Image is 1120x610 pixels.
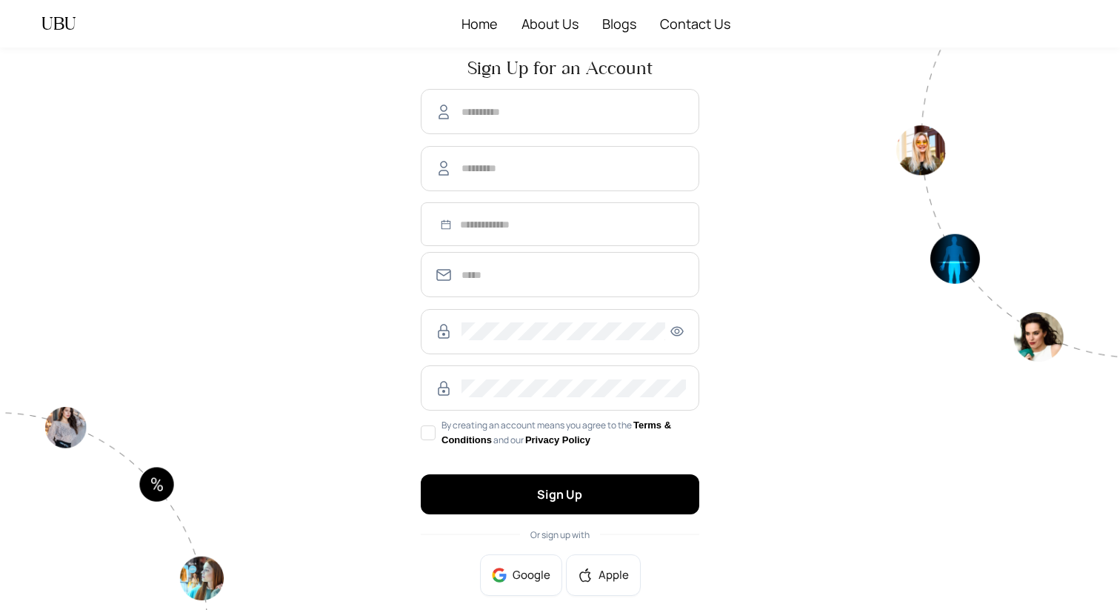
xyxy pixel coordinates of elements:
span: eye [668,325,686,338]
img: google-BnAmSPDJ.png [492,568,507,583]
img: RzWbU6KsXbv8M5bTtlu7p38kHlzSfb4MlcTUAAAAASUVORK5CYII= [435,322,453,340]
button: Sign Up [421,474,699,514]
span: Google [513,567,550,583]
button: Google [480,554,562,596]
span: apple [578,568,593,583]
img: RzWbU6KsXbv8M5bTtlu7p38kHlzSfb4MlcTUAAAAASUVORK5CYII= [435,379,453,397]
span: Sign Up for an Account [421,59,699,77]
img: AmD6MHys3HMLAAAAABJRU5ErkJggg== [439,105,449,119]
span: Sign Up [537,486,582,503]
button: appleApple [566,554,641,596]
a: Privacy Policy [525,434,590,445]
span: By creating an account means you agree to the and our [436,418,699,448]
img: authpagecirlce2-Tt0rwQ38.png [896,47,1120,362]
span: Apple [599,567,629,583]
img: SmmOVPU3il4LzjOz1YszJ8A9TzvK+6qU9RAAAAAElFTkSuQmCC [435,266,453,284]
img: AmD6MHys3HMLAAAAABJRU5ErkJggg== [439,161,449,176]
span: Or sign up with [530,528,590,541]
